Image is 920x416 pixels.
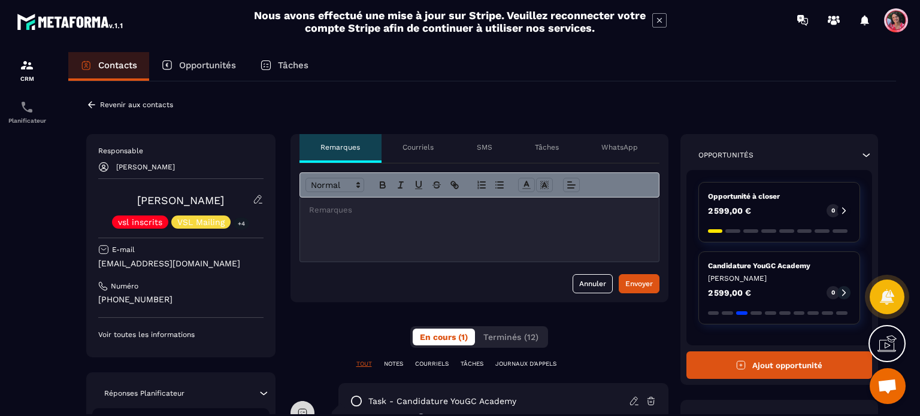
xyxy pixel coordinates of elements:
div: Envoyer [625,278,653,290]
button: Terminés (12) [476,329,546,345]
p: Revenir aux contacts [100,101,173,109]
p: NOTES [384,360,403,368]
a: Opportunités [149,52,248,81]
p: 2 599,00 € [708,207,751,215]
h2: Nous avons effectué une mise à jour sur Stripe. Veuillez reconnecter votre compte Stripe afin de ... [253,9,646,34]
a: schedulerschedulerPlanificateur [3,91,51,133]
img: logo [17,11,125,32]
div: Ouvrir le chat [870,368,906,404]
p: Tâches [535,142,559,152]
a: Contacts [68,52,149,81]
p: task - Candidature YouGC Academy [368,396,516,407]
p: 2 599,00 € [708,289,751,297]
p: TOUT [356,360,372,368]
p: Courriels [402,142,434,152]
p: Remarques [320,142,360,152]
p: Opportunité à closer [708,192,851,201]
p: 0 [831,207,835,215]
p: [PHONE_NUMBER] [98,294,264,305]
button: Annuler [573,274,613,293]
button: Ajout opportunité [686,351,873,379]
span: Terminés (12) [483,332,538,342]
p: SMS [477,142,492,152]
p: [PERSON_NAME] [708,274,851,283]
p: +4 [234,217,249,230]
p: 0 [831,289,835,297]
p: E-mail [112,245,135,254]
p: Opportunités [698,150,753,160]
a: Tâches [248,52,320,81]
p: VSL Mailing [177,218,225,226]
a: formationformationCRM [3,49,51,91]
p: Candidature YouGC Academy [708,261,851,271]
p: CRM [3,75,51,82]
img: formation [20,58,34,72]
button: En cours (1) [413,329,475,345]
p: Contacts [98,60,137,71]
p: JOURNAUX D'APPELS [495,360,556,368]
p: COURRIELS [415,360,449,368]
p: Numéro [111,281,138,291]
p: Réponses Planificateur [104,388,184,398]
button: Envoyer [619,274,659,293]
p: Opportunités [179,60,236,71]
p: TÂCHES [461,360,483,368]
p: [PERSON_NAME] [116,163,175,171]
p: Voir toutes les informations [98,330,264,339]
p: [EMAIL_ADDRESS][DOMAIN_NAME] [98,258,264,269]
p: Planificateur [3,117,51,124]
p: WhatsApp [601,142,638,152]
p: Responsable [98,146,264,156]
img: scheduler [20,100,34,114]
a: [PERSON_NAME] [137,194,224,207]
p: vsl inscrits [118,218,162,226]
p: Tâches [278,60,308,71]
span: En cours (1) [420,332,468,342]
